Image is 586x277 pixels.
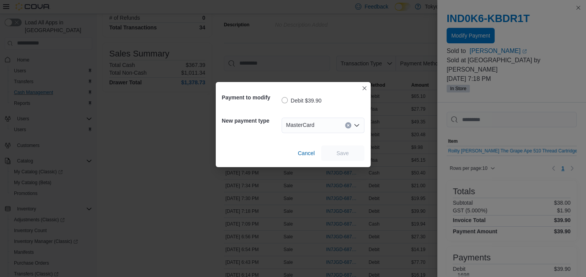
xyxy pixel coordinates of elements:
button: Clear input [345,122,351,128]
h5: Payment to modify [222,90,280,105]
label: Debit $39.90 [282,96,321,105]
button: Closes this modal window [360,84,369,93]
h5: New payment type [222,113,280,128]
span: Cancel [298,149,315,157]
input: Accessible screen reader label [318,121,318,130]
span: MasterCard [286,120,314,130]
span: Save [337,149,349,157]
button: Save [321,145,364,161]
button: Cancel [295,145,318,161]
button: Open list of options [354,122,360,128]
